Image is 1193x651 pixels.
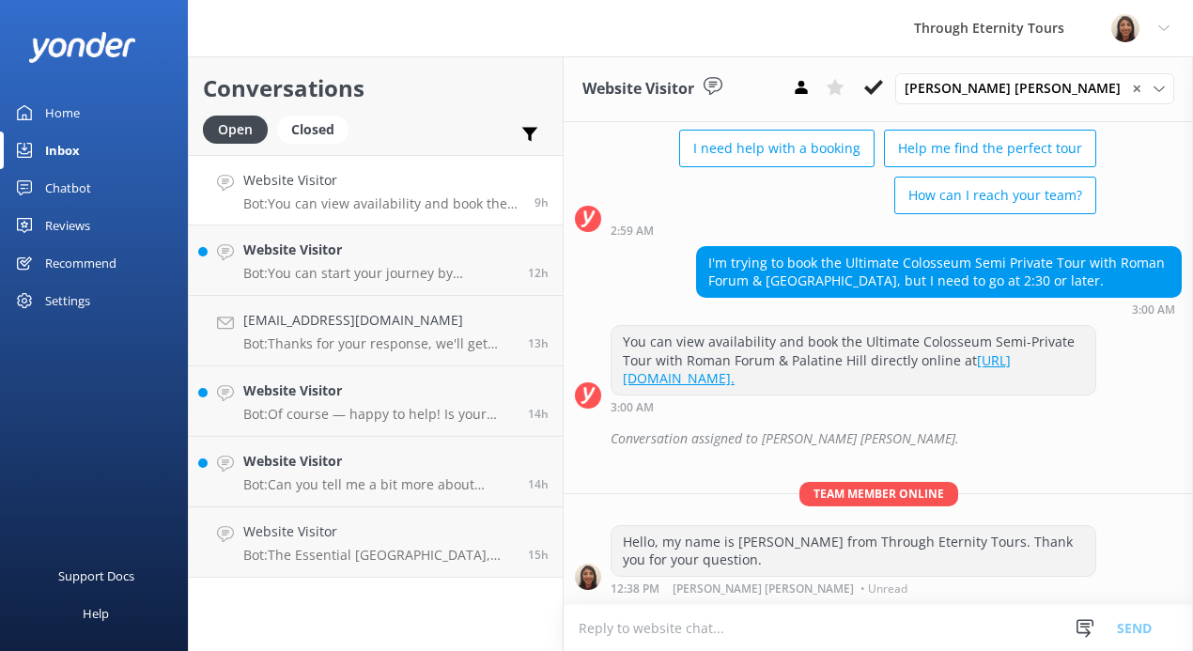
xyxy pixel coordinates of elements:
[799,482,958,505] span: Team member online
[528,476,549,492] span: Aug 20 2025 10:03pm (UTC +02:00) Europe/Amsterdam
[535,194,549,210] span: Aug 21 2025 03:00am (UTC +02:00) Europe/Amsterdam
[45,207,90,244] div: Reviews
[860,583,907,595] span: • Unread
[277,118,358,139] a: Closed
[611,423,1182,455] div: Conversation assigned to [PERSON_NAME] [PERSON_NAME].
[189,366,563,437] a: Website VisitorBot:Of course — happy to help! Is your issue related to: - 🔄 Changing or canceling...
[243,406,514,423] p: Bot: Of course — happy to help! Is your issue related to: - 🔄 Changing or canceling a tour - 📧 No...
[528,265,549,281] span: Aug 21 2025 12:18am (UTC +02:00) Europe/Amsterdam
[189,296,563,366] a: [EMAIL_ADDRESS][DOMAIN_NAME]Bot:Thanks for your response, we'll get back to you as soon as we can...
[243,521,514,542] h4: Website Visitor
[697,247,1181,297] div: I'm trying to book the Ultimate Colosseum Semi Private Tour with Roman Forum & [GEOGRAPHIC_DATA],...
[528,406,549,422] span: Aug 20 2025 10:06pm (UTC +02:00) Europe/Amsterdam
[243,335,514,352] p: Bot: Thanks for your response, we'll get back to you as soon as we can during opening hours.
[189,155,563,225] a: Website VisitorBot:You can view availability and book the Ultimate Colosseum Semi-Private Tour wi...
[189,437,563,507] a: Website VisitorBot:Can you tell me a bit more about where you are going? We have an amazing array...
[203,116,268,144] div: Open
[243,547,514,564] p: Bot: The Essential [GEOGRAPHIC_DATA], Vatican Museums & [GEOGRAPHIC_DATA][PERSON_NAME] Semi-Priva...
[612,526,1095,576] div: Hello, my name is [PERSON_NAME] from Through Eternity Tours. Thank you for your question.
[611,224,1096,237] div: Aug 21 2025 02:59am (UTC +02:00) Europe/Amsterdam
[243,170,520,191] h4: Website Visitor
[611,402,654,413] strong: 3:00 AM
[243,240,514,260] h4: Website Visitor
[203,118,277,139] a: Open
[243,195,520,212] p: Bot: You can view availability and book the Ultimate Colosseum Semi-Private Tour with Roman Forum...
[884,130,1096,167] button: Help me find the perfect tour
[612,326,1095,395] div: You can view availability and book the Ultimate Colosseum Semi-Private Tour with Roman Forum & Pa...
[894,177,1096,214] button: How can I reach your team?
[575,423,1182,455] div: 2025-08-21T10:38:03.753
[243,380,514,401] h4: Website Visitor
[243,476,514,493] p: Bot: Can you tell me a bit more about where you are going? We have an amazing array of group and ...
[277,116,349,144] div: Closed
[905,78,1132,99] span: [PERSON_NAME] [PERSON_NAME]
[243,265,514,282] p: Bot: You can start your journey by browsing our tours in [GEOGRAPHIC_DATA], the [GEOGRAPHIC_DATA]...
[1132,80,1141,98] span: ✕
[58,557,134,595] div: Support Docs
[45,169,91,207] div: Chatbot
[1132,304,1175,316] strong: 3:00 AM
[528,547,549,563] span: Aug 20 2025 09:24pm (UTC +02:00) Europe/Amsterdam
[582,77,694,101] h3: Website Visitor
[895,73,1174,103] div: Assign User
[45,282,90,319] div: Settings
[611,400,1096,413] div: Aug 21 2025 03:00am (UTC +02:00) Europe/Amsterdam
[611,581,1096,595] div: Aug 21 2025 12:38pm (UTC +02:00) Europe/Amsterdam
[243,451,514,472] h4: Website Visitor
[45,132,80,169] div: Inbox
[696,302,1182,316] div: Aug 21 2025 03:00am (UTC +02:00) Europe/Amsterdam
[45,244,116,282] div: Recommend
[611,583,659,595] strong: 12:38 PM
[203,70,549,106] h2: Conversations
[1111,14,1139,42] img: 725-1755267273.png
[611,225,654,237] strong: 2:59 AM
[83,595,109,632] div: Help
[189,225,563,296] a: Website VisitorBot:You can start your journey by browsing our tours in [GEOGRAPHIC_DATA], the [GE...
[623,351,1011,388] a: [URL][DOMAIN_NAME].
[189,507,563,578] a: Website VisitorBot:The Essential [GEOGRAPHIC_DATA], Vatican Museums & [GEOGRAPHIC_DATA][PERSON_NA...
[28,32,136,63] img: yonder-white-logo.png
[528,335,549,351] span: Aug 20 2025 10:41pm (UTC +02:00) Europe/Amsterdam
[673,583,854,595] span: [PERSON_NAME] [PERSON_NAME]
[679,130,875,167] button: I need help with a booking
[243,310,514,331] h4: [EMAIL_ADDRESS][DOMAIN_NAME]
[45,94,80,132] div: Home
